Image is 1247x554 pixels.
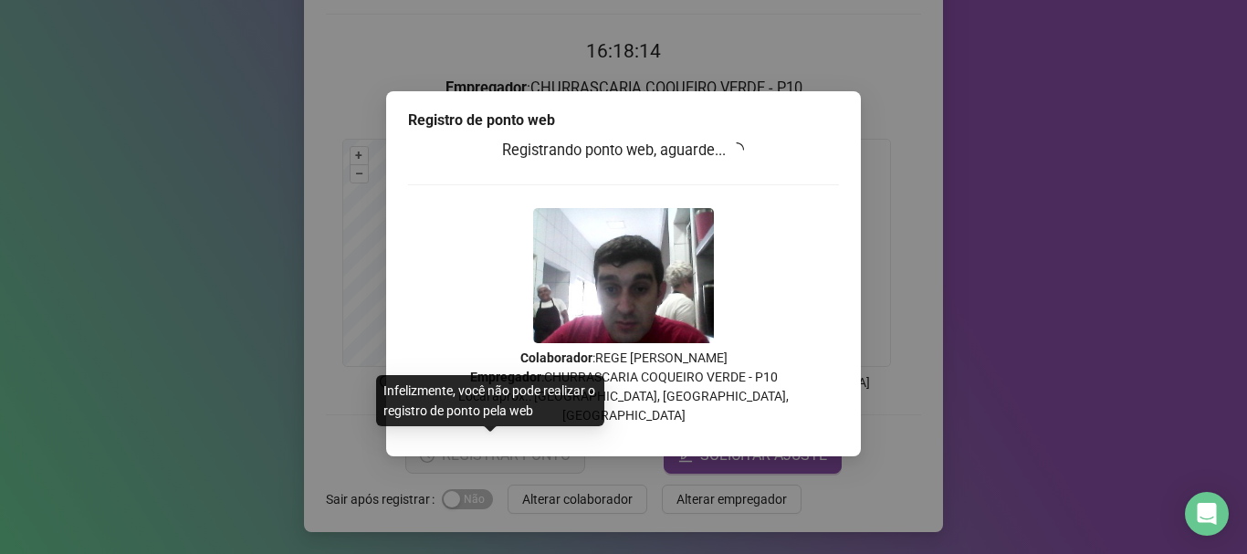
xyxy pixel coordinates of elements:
[408,349,839,425] p: : REGE [PERSON_NAME] : CHURRASCARIA COQUEIRO VERDE - P10 Local aprox.: [GEOGRAPHIC_DATA], [GEOGRA...
[728,141,745,158] span: loading
[520,350,592,365] strong: Colaborador
[408,139,839,162] h3: Registrando ponto web, aguarde...
[1185,492,1229,536] div: Open Intercom Messenger
[470,370,541,384] strong: Empregador
[533,208,714,343] img: 2Q==
[376,375,604,426] div: Infelizmente, você não pode realizar o registro de ponto pela web
[408,110,839,131] div: Registro de ponto web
